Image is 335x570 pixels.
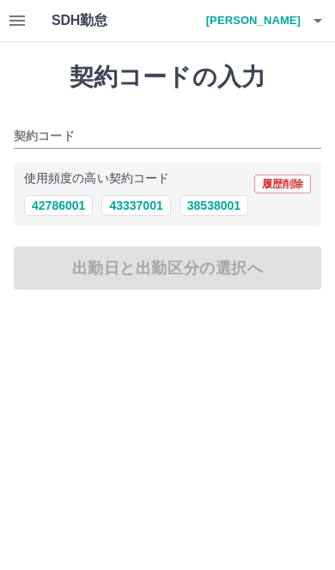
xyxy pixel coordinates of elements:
h1: 契約コードの入力 [14,63,321,92]
button: 38538001 [180,195,248,216]
p: 使用頻度の高い契約コード [24,173,169,185]
button: 43337001 [101,195,170,216]
button: 履歴削除 [254,175,311,193]
button: 42786001 [24,195,93,216]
